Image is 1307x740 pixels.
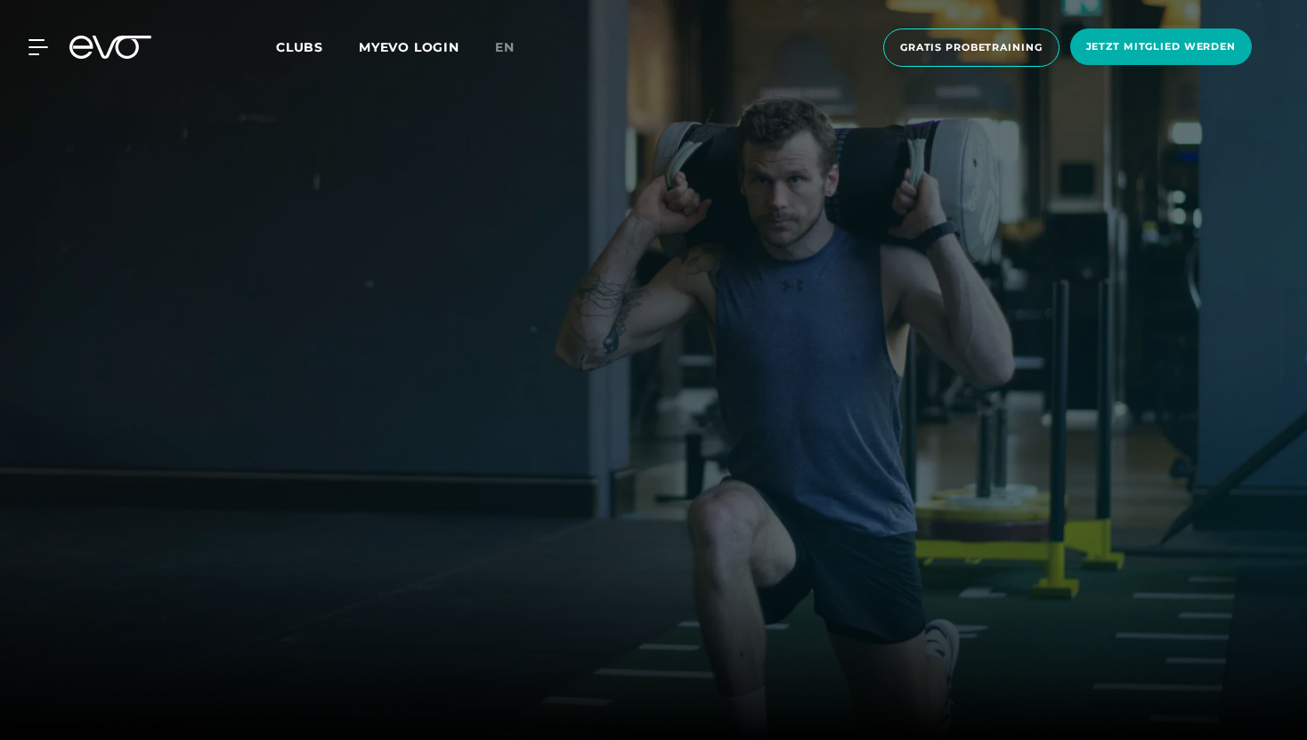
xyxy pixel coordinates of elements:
span: en [495,39,515,55]
a: MYEVO LOGIN [359,39,459,55]
a: Gratis Probetraining [878,28,1065,67]
a: Jetzt Mitglied werden [1065,28,1257,67]
a: en [495,37,536,58]
span: Clubs [276,39,323,55]
span: Jetzt Mitglied werden [1086,39,1236,54]
span: Gratis Probetraining [900,40,1043,55]
a: Clubs [276,38,359,55]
